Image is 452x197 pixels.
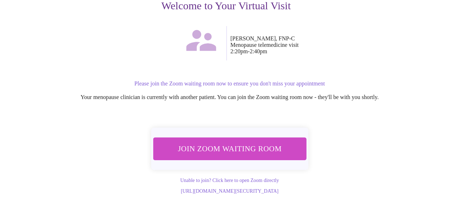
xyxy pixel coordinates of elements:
[162,142,297,155] span: Join Zoom Waiting Room
[181,188,278,194] a: [URL][DOMAIN_NAME][SECURITY_DATA]
[230,35,441,55] p: [PERSON_NAME], FNP-C Menopause telemedicine visit 2:20pm - 2:40pm
[19,94,441,100] p: Your menopause clinician is currently with another patient. You can join the Zoom waiting room no...
[153,137,306,160] button: Join Zoom Waiting Room
[19,80,441,87] p: Please join the Zoom waiting room now to ensure you don't miss your appointment
[180,178,279,183] a: Unable to join? Click here to open Zoom directly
